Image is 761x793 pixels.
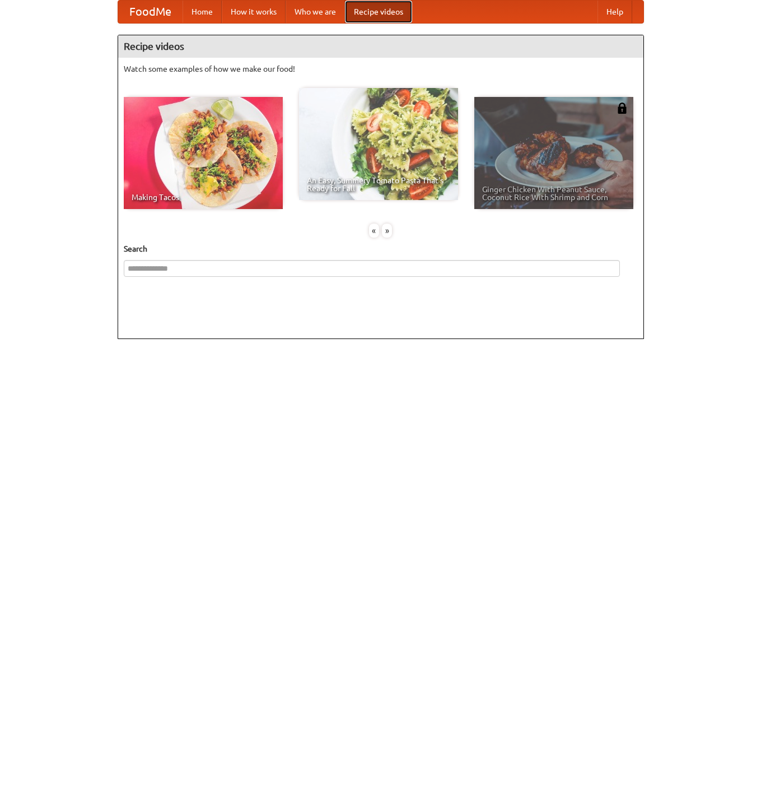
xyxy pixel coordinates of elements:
span: Making Tacos [132,193,275,201]
p: Watch some examples of how we make our food! [124,63,638,75]
a: An Easy, Summery Tomato Pasta That's Ready for Fall [299,88,458,200]
a: Who we are [286,1,345,23]
span: An Easy, Summery Tomato Pasta That's Ready for Fall [307,177,450,192]
img: 483408.png [617,103,628,114]
div: » [382,224,392,238]
a: Help [597,1,632,23]
div: « [369,224,379,238]
a: How it works [222,1,286,23]
a: Making Tacos [124,97,283,209]
h4: Recipe videos [118,35,643,58]
a: Home [183,1,222,23]
h5: Search [124,243,638,254]
a: FoodMe [118,1,183,23]
a: Recipe videos [345,1,412,23]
